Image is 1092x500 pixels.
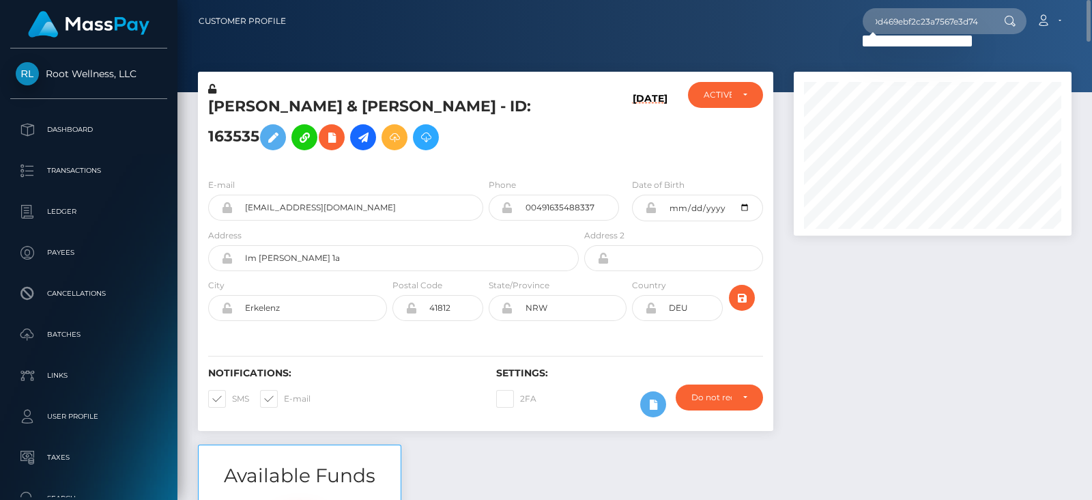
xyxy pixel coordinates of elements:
[633,93,667,162] h6: [DATE]
[16,324,162,345] p: Batches
[208,96,571,157] h5: [PERSON_NAME] & [PERSON_NAME] - ID: 163535
[10,277,167,311] a: Cancellations
[208,179,235,191] label: E-mail
[676,385,763,411] button: Do not require
[489,279,549,292] label: State/Province
[199,462,401,489] h3: Available Funds
[10,195,167,229] a: Ledger
[16,62,39,85] img: Root Wellness, LLC
[260,390,311,408] label: E-mail
[28,11,149,38] img: MassPay Logo
[208,367,476,379] h6: Notifications:
[16,120,162,140] p: Dashboard
[489,179,516,191] label: Phone
[632,179,685,191] label: Date of Birth
[16,161,162,181] p: Transactions
[10,113,167,147] a: Dashboard
[10,441,167,475] a: Taxes
[16,242,162,263] p: Payees
[208,279,225,292] label: City
[10,68,167,80] span: Root Wellness, LLC
[199,7,286,36] a: Customer Profile
[16,283,162,304] p: Cancellations
[10,400,167,434] a: User Profile
[10,154,167,188] a: Transactions
[688,82,764,108] button: ACTIVE
[16,447,162,468] p: Taxes
[208,390,249,408] label: SMS
[496,367,764,379] h6: Settings:
[496,390,536,408] label: 2FA
[16,406,162,427] p: User Profile
[691,392,732,403] div: Do not require
[704,89,732,100] div: ACTIVE
[392,279,442,292] label: Postal Code
[632,279,666,292] label: Country
[10,236,167,270] a: Payees
[10,318,167,352] a: Batches
[16,365,162,386] p: Links
[350,124,376,150] a: Initiate Payout
[10,359,167,393] a: Links
[863,8,991,34] input: Search...
[584,230,624,242] label: Address 2
[16,202,162,222] p: Ledger
[208,230,242,242] label: Address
